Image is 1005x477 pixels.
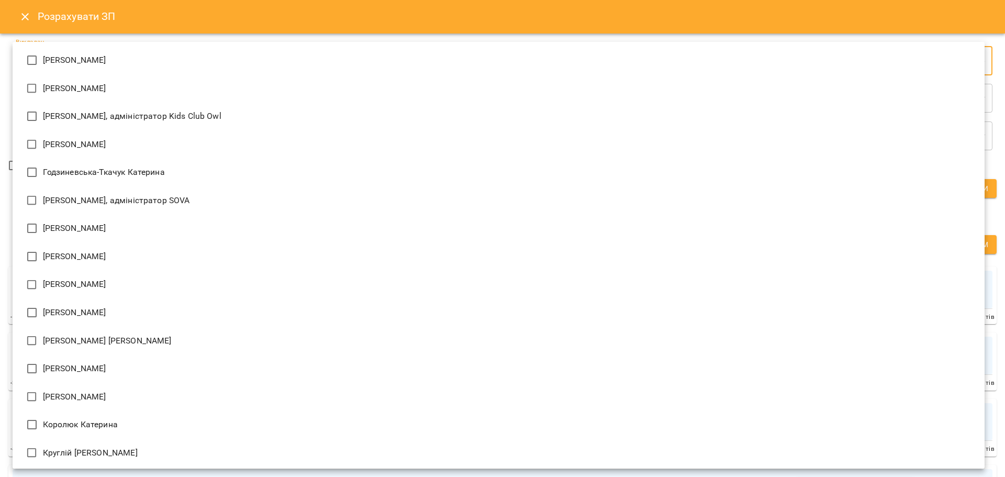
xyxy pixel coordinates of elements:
span: [PERSON_NAME] [43,362,106,375]
span: [PERSON_NAME] [43,391,106,403]
span: [PERSON_NAME] [43,306,106,319]
span: Королюк Катерина [43,418,118,431]
span: [PERSON_NAME] [43,54,106,66]
span: [PERSON_NAME] [43,82,106,95]
span: [PERSON_NAME], адміністратор SOVA [43,194,190,207]
span: Круглій [PERSON_NAME] [43,447,138,459]
span: [PERSON_NAME] [43,278,106,291]
span: Годзиневська-Ткачук Катерина [43,166,165,179]
span: [PERSON_NAME] [PERSON_NAME] [43,335,172,347]
span: [PERSON_NAME] [43,222,106,235]
span: [PERSON_NAME] [43,138,106,151]
span: [PERSON_NAME] [43,250,106,263]
span: [PERSON_NAME], адміністратор Kids Club Owl [43,110,221,123]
